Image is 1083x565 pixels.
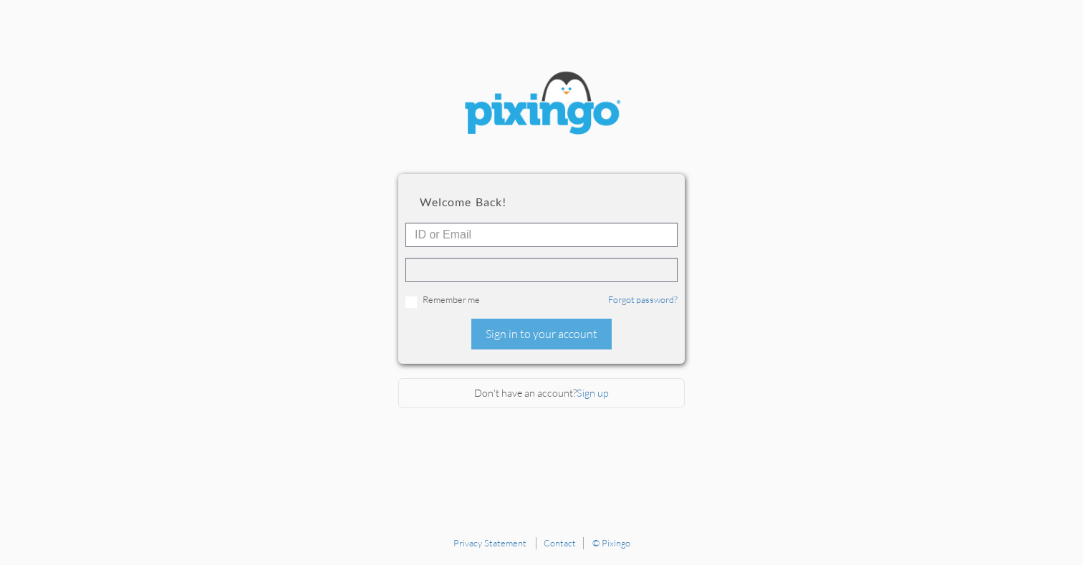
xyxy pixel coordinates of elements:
a: © Pixingo [592,537,630,549]
div: Remember me [405,293,678,308]
a: Forgot password? [608,294,678,305]
a: Contact [544,537,576,549]
a: Privacy Statement [453,537,526,549]
img: pixingo logo [456,64,627,145]
input: ID or Email [405,223,678,247]
div: Don't have an account? [398,378,685,409]
h2: Welcome back! [420,195,663,208]
div: Sign in to your account [471,319,612,349]
a: Sign up [577,387,609,399]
